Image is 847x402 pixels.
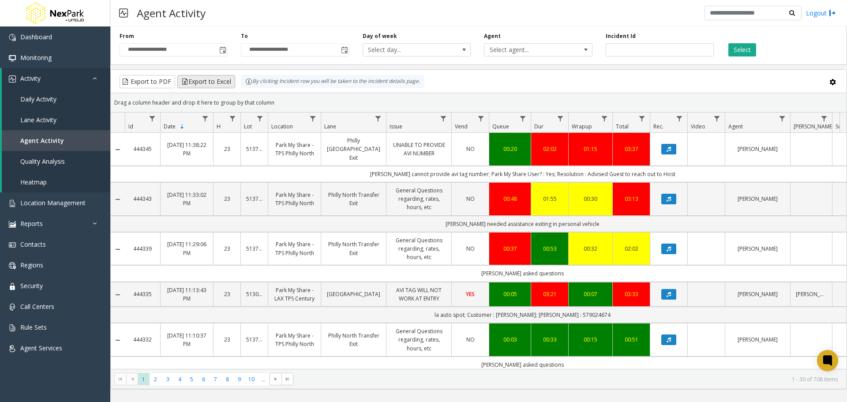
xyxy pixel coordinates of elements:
[111,113,847,369] div: Data table
[574,335,607,344] div: 00:15
[517,113,529,124] a: Queue Filter Menu
[495,145,525,153] a: 00:20
[2,151,110,172] a: Quality Analysis
[20,344,62,352] span: Agent Services
[466,336,475,343] span: NO
[484,32,501,40] label: Agent
[219,335,235,344] a: 23
[457,290,483,298] a: YES
[574,244,607,253] a: 00:32
[20,53,52,62] span: Monitoring
[221,373,233,385] span: Page 8
[466,290,475,298] span: YES
[574,145,607,153] a: 01:15
[166,286,208,303] a: [DATE] 11:13:43 PM
[9,304,16,311] img: 'icon'
[130,290,155,298] a: 444335
[274,191,315,207] a: Park My Share - TPS Philly North
[111,95,847,110] div: Drag a column header and drop it here to group by that column
[618,335,645,344] a: 00:51
[731,195,785,203] a: [PERSON_NAME]
[495,335,525,344] div: 00:03
[390,123,402,130] span: Issue
[326,290,381,298] a: [GEOGRAPHIC_DATA]
[731,145,785,153] a: [PERSON_NAME]
[111,146,125,153] a: Collapse Details
[324,123,336,130] span: Lane
[274,141,315,158] a: Park My Share - TPS Philly North
[150,373,161,385] span: Page 2
[492,123,509,130] span: Queue
[2,109,110,130] a: Lane Activity
[274,286,315,303] a: Park My Share - LAX TPS Century
[829,8,836,18] img: logout
[246,244,262,253] a: 513760
[20,323,47,331] span: Rule Sets
[9,200,16,207] img: 'icon'
[246,145,262,153] a: 513760
[2,172,110,192] a: Heatmap
[9,241,16,248] img: 'icon'
[20,95,56,103] span: Daily Activity
[179,123,186,130] span: Sortable
[20,261,43,269] span: Regions
[728,123,743,130] span: Agent
[233,373,245,385] span: Page 9
[166,240,208,257] a: [DATE] 11:29:06 PM
[219,195,235,203] a: 23
[806,8,836,18] a: Logout
[20,74,41,83] span: Activity
[691,123,705,130] span: Video
[9,324,16,331] img: 'icon'
[20,240,46,248] span: Contacts
[119,2,128,24] img: pageIcon
[9,75,16,83] img: 'icon'
[138,373,150,385] span: Page 1
[299,376,838,383] kendo-pager-info: 1 - 30 of 708 items
[246,195,262,203] a: 513760
[457,145,483,153] a: NO
[392,186,446,212] a: General Questions regarding, rates, hours, etc
[130,335,155,344] a: 444332
[326,240,381,257] a: Philly North Transfer Exit
[796,290,827,298] a: [PERSON_NAME]
[219,145,235,153] a: 23
[618,244,645,253] a: 02:02
[2,89,110,109] a: Daily Activity
[245,78,252,85] img: infoIcon.svg
[536,290,563,298] div: 03:21
[246,290,262,298] a: 513010
[536,145,563,153] div: 02:02
[199,113,211,124] a: Date Filter Menu
[536,244,563,253] a: 00:53
[20,33,52,41] span: Dashboard
[574,195,607,203] a: 00:30
[495,290,525,298] a: 00:05
[166,191,208,207] a: [DATE] 11:33:02 PM
[9,221,16,228] img: 'icon'
[9,262,16,269] img: 'icon'
[818,113,830,124] a: Parker Filter Menu
[9,55,16,62] img: 'icon'
[120,75,175,88] button: Export to PDF
[217,123,221,130] span: H
[258,373,270,385] span: Page 11
[536,335,563,344] a: 00:33
[484,43,592,56] span: NO DATA FOUND
[495,195,525,203] a: 00:48
[392,236,446,262] a: General Questions regarding, rates, hours, etc
[219,290,235,298] a: 23
[20,199,86,207] span: Location Management
[455,123,468,130] span: Vend
[618,290,645,298] div: 03:33
[392,141,446,158] a: UNABLE TO PROVIDE AVI NUMBER
[711,113,723,124] a: Video Filter Menu
[198,373,210,385] span: Page 6
[166,331,208,348] a: [DATE] 11:10:37 PM
[457,335,483,344] a: NO
[731,335,785,344] a: [PERSON_NAME]
[363,44,449,56] span: Select day...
